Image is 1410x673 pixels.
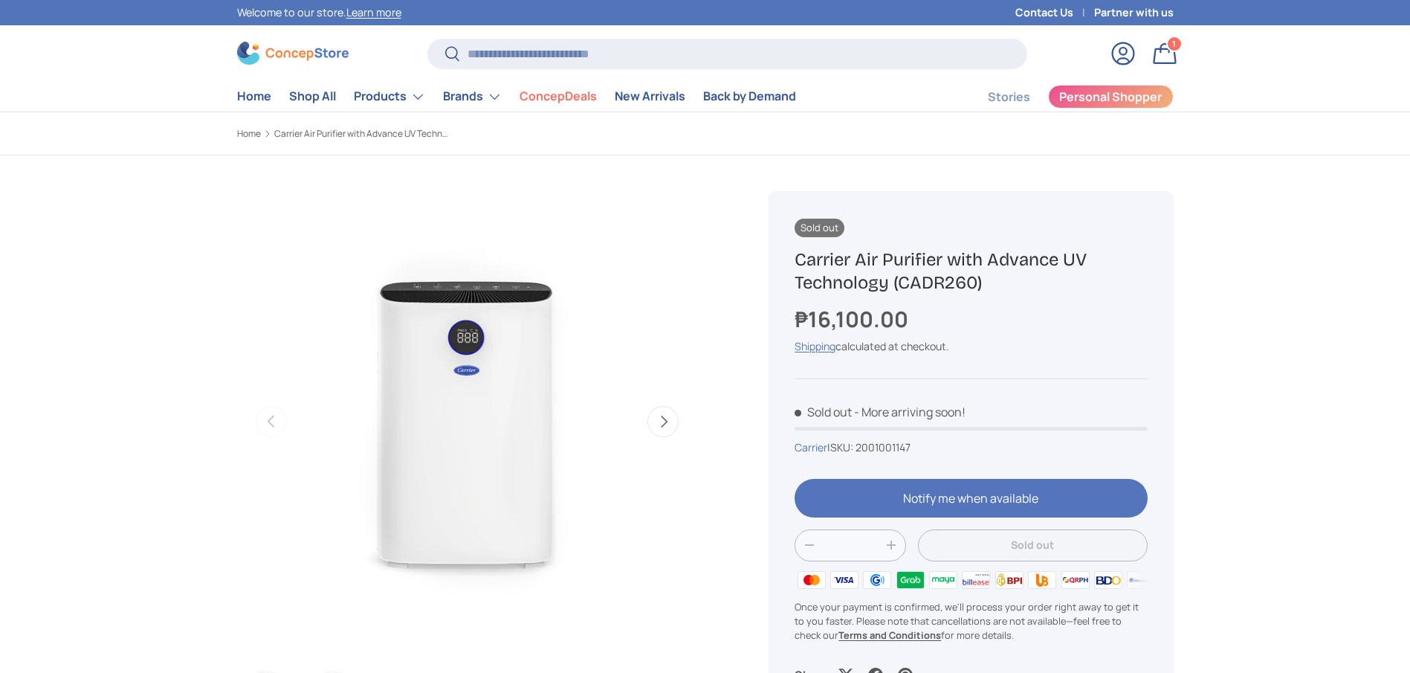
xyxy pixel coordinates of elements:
[703,82,796,111] a: Back by Demand
[856,440,911,454] span: 2001001147
[830,440,853,454] span: SKU:
[795,219,844,237] span: Sold out
[615,82,685,111] a: New Arrivals
[795,404,852,420] span: Sold out
[893,569,926,591] img: grabpay
[1125,569,1157,591] img: metrobank
[795,569,827,591] img: master
[1092,569,1125,591] img: bdo
[1172,38,1176,49] span: 1
[237,82,796,112] nav: Primary
[828,569,861,591] img: visa
[960,569,992,591] img: billease
[1059,91,1162,103] span: Personal Shopper
[795,440,827,454] a: Carrier
[237,42,349,65] img: ConcepStore
[795,248,1147,294] h1: Carrier Air Purifier with Advance UV Technology (CADR260)
[346,5,401,19] a: Learn more
[854,404,966,420] p: - More arriving soon!
[918,529,1147,561] button: Sold out
[952,82,1174,112] nav: Secondary
[1094,4,1174,21] a: Partner with us
[827,440,911,454] span: |
[289,82,336,111] a: Shop All
[795,304,912,334] strong: ₱16,100.00
[1026,569,1058,591] img: ubp
[345,82,434,112] summary: Products
[993,569,1026,591] img: bpi
[443,82,502,112] a: Brands
[1015,4,1094,21] a: Contact Us
[795,600,1147,643] p: Once your payment is confirmed, we'll process your order right away to get it to you faster. Plea...
[520,82,597,111] a: ConcepDeals
[795,338,1147,354] div: calculated at checkout.
[237,129,261,138] a: Home
[237,4,401,21] p: Welcome to our store.
[988,83,1030,112] a: Stories
[795,339,835,353] a: Shipping
[237,82,271,111] a: Home
[927,569,960,591] img: maya
[1058,569,1091,591] img: qrph
[237,127,734,141] nav: Breadcrumbs
[434,82,511,112] summary: Brands
[354,82,425,112] a: Products
[274,129,453,138] a: Carrier Air Purifier with Advance UV Technology (CADR260)
[838,628,941,642] a: Terms and Conditions
[861,569,893,591] img: gcash
[1048,85,1174,109] a: Personal Shopper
